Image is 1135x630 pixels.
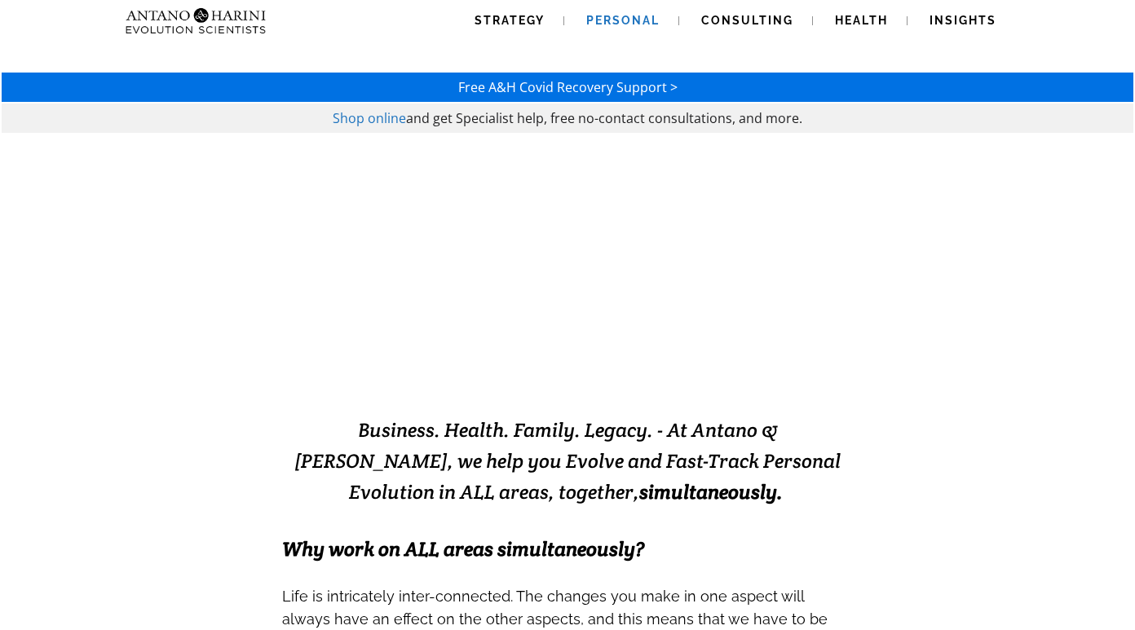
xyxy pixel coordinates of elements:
span: Why work on ALL areas simultaneously? [282,536,644,562]
span: Strategy [475,14,545,27]
span: Health [835,14,888,27]
strong: EXCELLENCE [545,340,762,380]
span: and get Specialist help, free no-contact consultations, and more. [406,109,802,127]
span: Insights [930,14,996,27]
a: Free A&H Covid Recovery Support > [458,78,678,96]
strong: EVOLVING [373,340,545,380]
span: Personal [586,14,660,27]
b: simultaneously. [639,479,783,504]
span: Business. Health. Family. Legacy. - At Antano & [PERSON_NAME], we help you Evolve and Fast-Track ... [294,417,841,504]
span: Consulting [701,14,793,27]
a: Shop online [333,109,406,127]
